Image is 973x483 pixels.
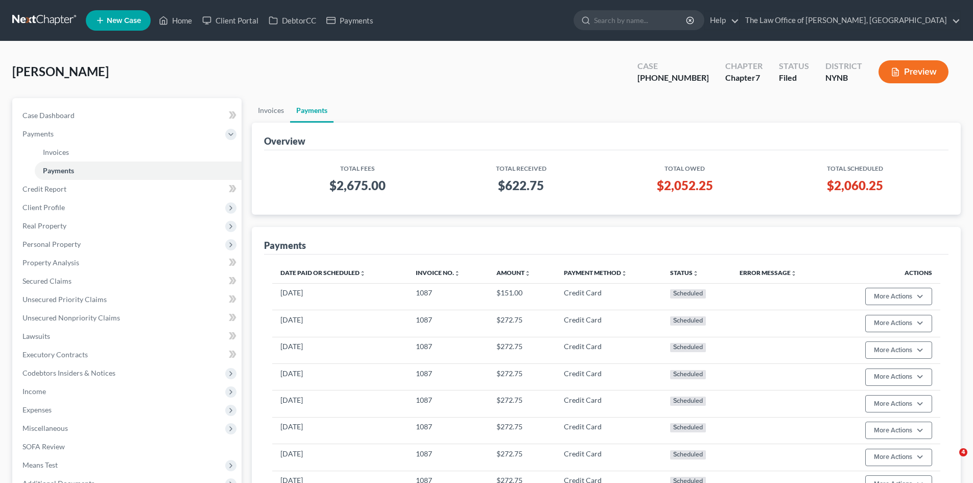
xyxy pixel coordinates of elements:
[621,270,627,277] i: unfold_more
[272,417,408,444] td: [DATE]
[693,270,699,277] i: unfold_more
[496,269,531,277] a: Amountunfold_more
[791,270,797,277] i: unfold_more
[556,310,662,337] td: Credit Card
[600,158,770,173] th: Total Owed
[488,390,556,417] td: $272.75
[22,277,72,285] span: Secured Claims
[670,423,706,432] div: Scheduled
[865,395,932,412] button: More Actions
[879,60,948,83] button: Preview
[637,72,709,84] div: [PHONE_NUMBER]
[408,337,488,363] td: 1087
[865,369,932,386] button: More Actions
[22,313,120,322] span: Unsecured Nonpriority Claims
[14,290,242,309] a: Unsecured Priority Claims
[488,417,556,444] td: $272.75
[408,363,488,390] td: 1087
[280,269,366,277] a: Date Paid or Scheduledunfold_more
[755,73,760,82] span: 7
[22,424,68,432] span: Miscellaneous
[825,72,862,84] div: NYNB
[272,390,408,417] td: [DATE]
[272,363,408,390] td: [DATE]
[740,11,960,30] a: The Law Office of [PERSON_NAME], [GEOGRAPHIC_DATA]
[22,240,81,248] span: Personal Property
[14,438,242,456] a: SOFA Review
[608,177,762,194] h3: $2,052.25
[264,239,306,251] div: Payments
[290,98,334,123] a: Payments
[779,60,809,72] div: Status
[670,269,699,277] a: Statusunfold_more
[22,111,75,120] span: Case Dashboard
[525,270,531,277] i: unfold_more
[705,11,739,30] a: Help
[825,60,862,72] div: District
[22,295,107,304] span: Unsecured Priority Claims
[408,444,488,471] td: 1087
[107,17,141,25] span: New Case
[22,442,65,451] span: SOFA Review
[564,269,627,277] a: Payment Methodunfold_more
[22,332,50,340] span: Lawsuits
[14,254,242,272] a: Property Analysis
[272,283,408,310] td: [DATE]
[556,417,662,444] td: Credit Card
[725,72,763,84] div: Chapter
[488,337,556,363] td: $272.75
[14,327,242,346] a: Lawsuits
[408,390,488,417] td: 1087
[829,263,940,283] th: Actions
[556,363,662,390] td: Credit Card
[488,283,556,310] td: $151.00
[488,363,556,390] td: $272.75
[360,270,366,277] i: unfold_more
[454,270,460,277] i: unfold_more
[14,180,242,198] a: Credit Report
[670,397,706,406] div: Scheduled
[865,288,932,305] button: More Actions
[35,162,242,180] a: Payments
[959,448,967,456] span: 4
[778,177,932,194] h3: $2,060.25
[865,449,932,466] button: More Actions
[197,11,264,30] a: Client Portal
[670,370,706,379] div: Scheduled
[637,60,709,72] div: Case
[252,98,290,123] a: Invoices
[779,72,809,84] div: Filed
[865,422,932,439] button: More Actions
[264,135,305,147] div: Overview
[408,310,488,337] td: 1087
[488,310,556,337] td: $272.75
[594,11,687,30] input: Search by name...
[865,341,932,359] button: More Actions
[938,448,963,473] iframe: Intercom live chat
[22,185,66,193] span: Credit Report
[22,258,79,267] span: Property Analysis
[556,444,662,471] td: Credit Card
[264,11,321,30] a: DebtorCC
[22,203,65,212] span: Client Profile
[154,11,197,30] a: Home
[321,11,378,30] a: Payments
[22,461,58,469] span: Means Test
[43,148,69,156] span: Invoices
[670,450,706,459] div: Scheduled
[408,283,488,310] td: 1087
[416,269,460,277] a: Invoice No.unfold_more
[740,269,797,277] a: Error Messageunfold_more
[272,310,408,337] td: [DATE]
[280,177,434,194] h3: $2,675.00
[770,158,940,173] th: Total Scheduled
[14,309,242,327] a: Unsecured Nonpriority Claims
[22,369,115,377] span: Codebtors Insiders & Notices
[556,337,662,363] td: Credit Card
[272,444,408,471] td: [DATE]
[14,346,242,364] a: Executory Contracts
[12,64,109,79] span: [PERSON_NAME]
[670,343,706,352] div: Scheduled
[22,129,54,138] span: Payments
[14,272,242,290] a: Secured Claims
